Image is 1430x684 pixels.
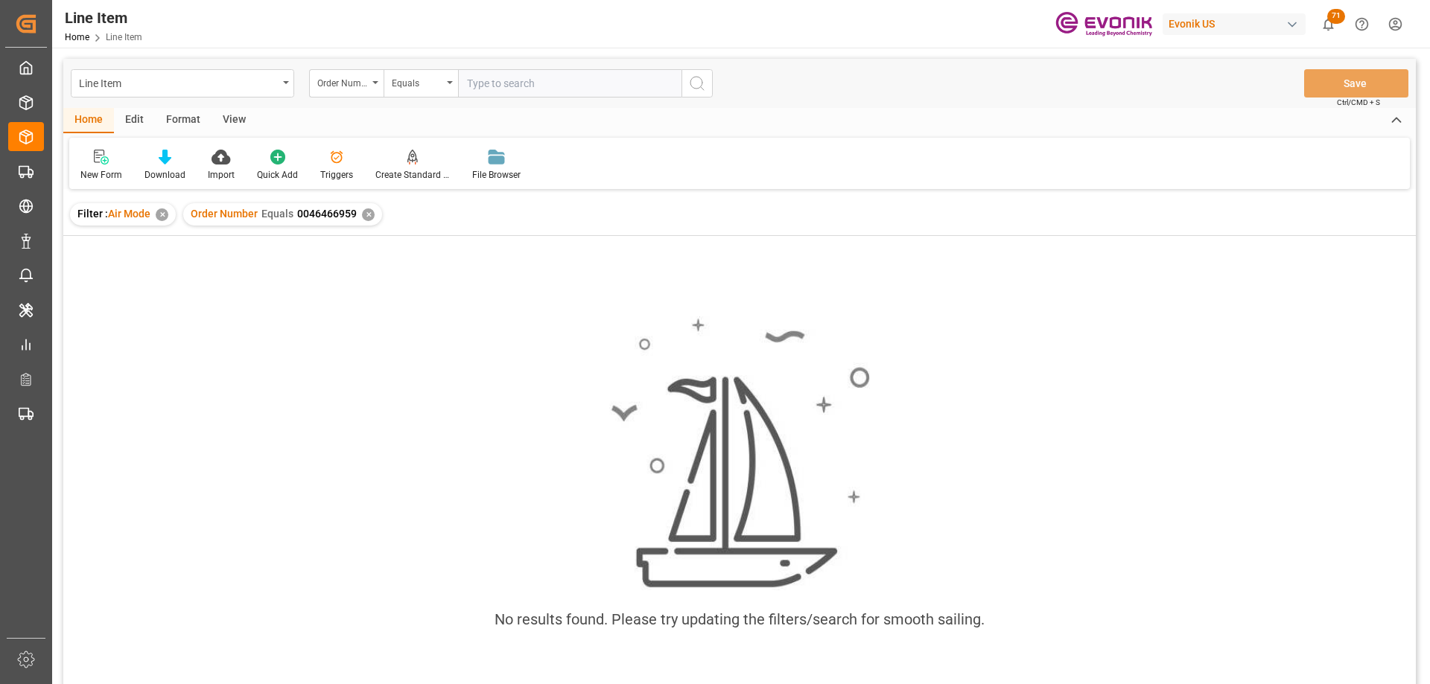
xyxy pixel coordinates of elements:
[1312,7,1345,41] button: show 71 new notifications
[362,208,375,221] div: ✕
[77,208,108,220] span: Filter :
[1327,9,1345,24] span: 71
[309,69,384,98] button: open menu
[1163,13,1306,35] div: Evonik US
[375,168,450,182] div: Create Standard Shipment
[1163,10,1312,38] button: Evonik US
[63,108,114,133] div: Home
[191,208,258,220] span: Order Number
[1055,11,1152,37] img: Evonik-brand-mark-Deep-Purple-RGB.jpeg_1700498283.jpeg
[257,168,298,182] div: Quick Add
[681,69,713,98] button: search button
[114,108,155,133] div: Edit
[320,168,353,182] div: Triggers
[1304,69,1408,98] button: Save
[144,168,185,182] div: Download
[261,208,293,220] span: Equals
[495,608,985,630] div: No results found. Please try updating the filters/search for smooth sailing.
[71,69,294,98] button: open menu
[79,73,278,92] div: Line Item
[80,168,122,182] div: New Form
[472,168,521,182] div: File Browser
[208,168,235,182] div: Import
[384,69,458,98] button: open menu
[65,7,142,29] div: Line Item
[108,208,150,220] span: Air Mode
[156,208,168,221] div: ✕
[155,108,212,133] div: Format
[297,208,357,220] span: 0046466959
[317,73,368,90] div: Order Number
[458,69,681,98] input: Type to search
[1337,97,1380,108] span: Ctrl/CMD + S
[1345,7,1379,41] button: Help Center
[392,73,442,90] div: Equals
[609,316,870,590] img: smooth_sailing.jpeg
[212,108,257,133] div: View
[65,32,89,42] a: Home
